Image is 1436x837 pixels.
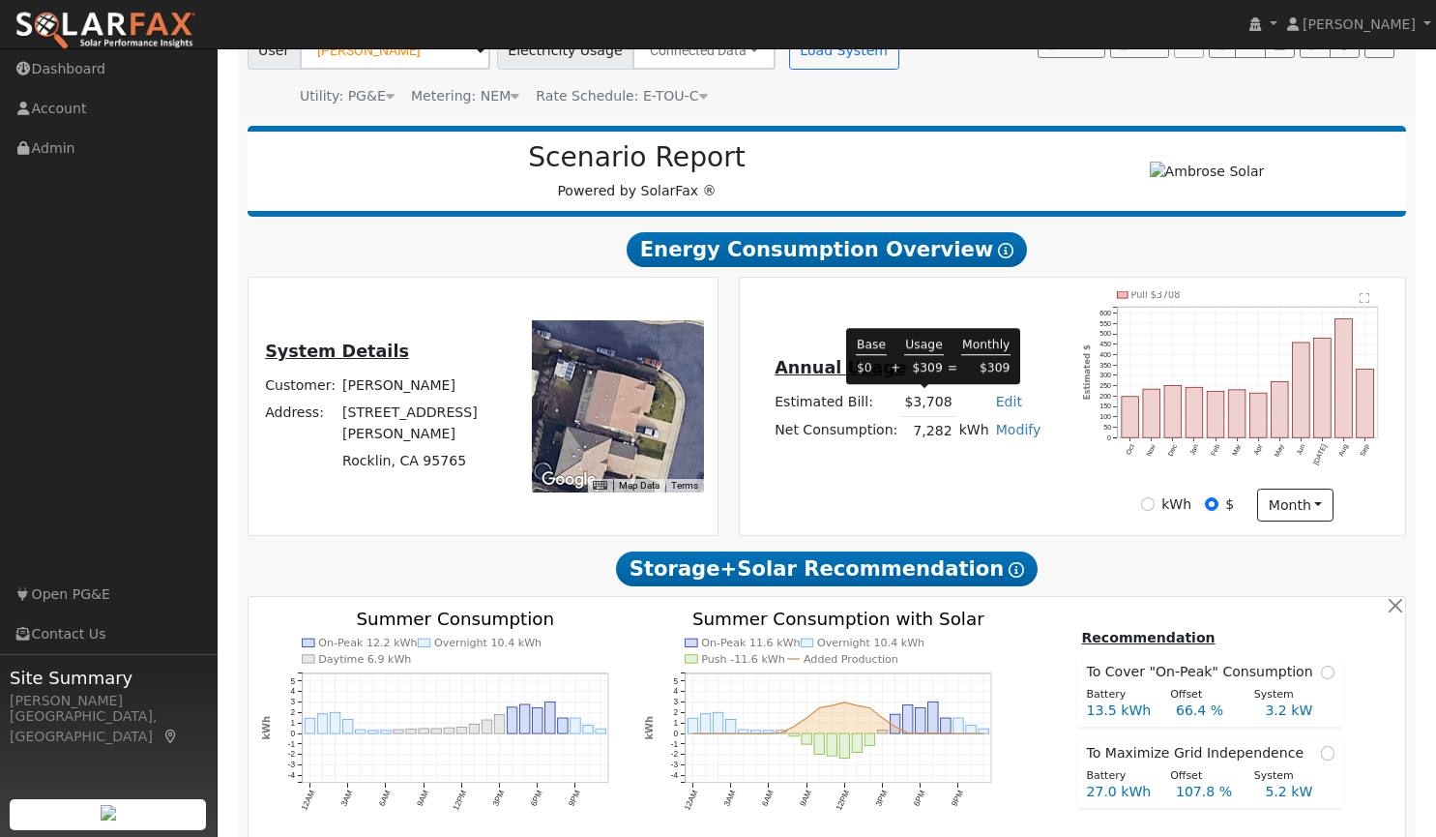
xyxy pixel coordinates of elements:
[961,359,1011,378] td: $309
[789,733,799,736] rect: onclick=""
[1303,16,1416,32] span: [PERSON_NAME]
[702,653,786,666] text: Push -11.6 kWh
[10,665,207,691] span: Site Summary
[1312,443,1329,466] text: [DATE]
[497,31,633,70] span: Electricity Usage
[394,730,403,733] rect: onclick=""
[768,732,771,734] circle: onclick=""
[101,805,116,821] img: retrieve
[882,716,885,719] circle: onclick=""
[932,732,935,734] circle: onclick=""
[376,789,392,808] text: 6AM
[865,733,875,745] rect: onclick=""
[869,706,872,709] circle: onclick=""
[967,725,977,733] rect: onclick=""
[456,727,466,733] rect: onclick=""
[689,718,698,733] rect: onclick=""
[411,86,519,106] div: Metering: NEM
[632,31,776,70] button: Connected Data
[287,770,295,780] text: -4
[920,732,923,734] circle: onclick=""
[955,417,992,445] td: kWh
[339,400,512,447] td: [STREET_ADDRESS][PERSON_NAME]
[904,335,943,355] td: Usage
[490,789,506,808] text: 3PM
[287,760,295,769] text: -3
[793,725,796,728] circle: onclick=""
[957,732,960,734] circle: onclick=""
[682,789,699,812] text: 12AM
[267,141,1007,174] h2: Scenario Report
[843,701,846,703] circle: onclick=""
[1359,443,1371,458] text: Sep
[764,731,774,733] rect: onclick=""
[1335,319,1353,438] rect: onclick=""
[10,691,207,711] div: [PERSON_NAME]
[265,342,409,361] u: System Details
[674,675,679,685] text: 5
[980,729,989,733] rect: onclick=""
[856,703,859,706] circle: onclick=""
[775,358,906,377] u: Annual Usage
[645,716,656,740] text: kWh
[856,335,887,355] td: Base
[951,789,966,808] text: 9PM
[1130,289,1180,300] text: Pull $3708
[874,789,890,808] text: 3PM
[290,718,295,728] text: 1
[290,729,295,738] text: 0
[891,714,900,733] rect: onclick=""
[903,704,913,733] rect: onclick=""
[1272,382,1289,438] rect: onclick=""
[406,729,416,733] rect: onclick=""
[495,714,505,733] rect: onclick=""
[961,335,1011,355] td: Monthly
[818,637,926,649] text: Overnight 10.4 kWh
[1099,351,1111,359] text: 400
[739,730,748,733] rect: onclick=""
[444,728,454,733] rect: onclick=""
[1337,443,1350,458] text: Aug
[998,243,1013,258] i: Show Help
[520,704,530,733] rect: onclick=""
[1244,687,1328,703] div: System
[1274,443,1286,459] text: May
[704,732,707,734] circle: onclick=""
[1099,382,1111,390] text: 250
[722,789,738,808] text: 3AM
[1244,768,1328,785] div: System
[1160,768,1245,785] div: Offset
[1099,362,1111,370] text: 350
[1314,338,1332,437] rect: onclick=""
[743,732,746,734] circle: onclick=""
[15,11,196,51] img: SolarFax
[1165,782,1254,802] div: 107.8 %
[671,480,698,491] a: Terms (opens in new tab)
[1086,662,1320,682] span: To Cover "On-Peak" Consumption
[674,718,679,728] text: 1
[1099,310,1111,317] text: 600
[1099,404,1111,411] text: 150
[751,731,761,733] rect: onclick=""
[330,712,339,733] rect: onclick=""
[726,719,736,733] rect: onclick=""
[593,479,606,493] button: Keyboard shortcuts
[1141,497,1155,511] input: kWh
[691,732,694,734] circle: onclick=""
[1125,443,1136,456] text: Oct
[1099,393,1111,401] text: 200
[1161,494,1191,515] label: kWh
[508,707,517,733] rect: onclick=""
[1122,397,1139,438] rect: onclick=""
[772,417,901,445] td: Net Consumption:
[339,447,512,474] td: Rocklin, CA 95765
[1293,343,1310,437] rect: onclick=""
[714,712,723,733] rect: onclick=""
[529,789,544,808] text: 6PM
[890,359,901,378] td: +
[339,373,512,400] td: [PERSON_NAME]
[674,686,679,696] text: 4
[803,733,812,744] rect: onclick=""
[290,686,295,696] text: 4
[583,725,593,733] rect: onclick=""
